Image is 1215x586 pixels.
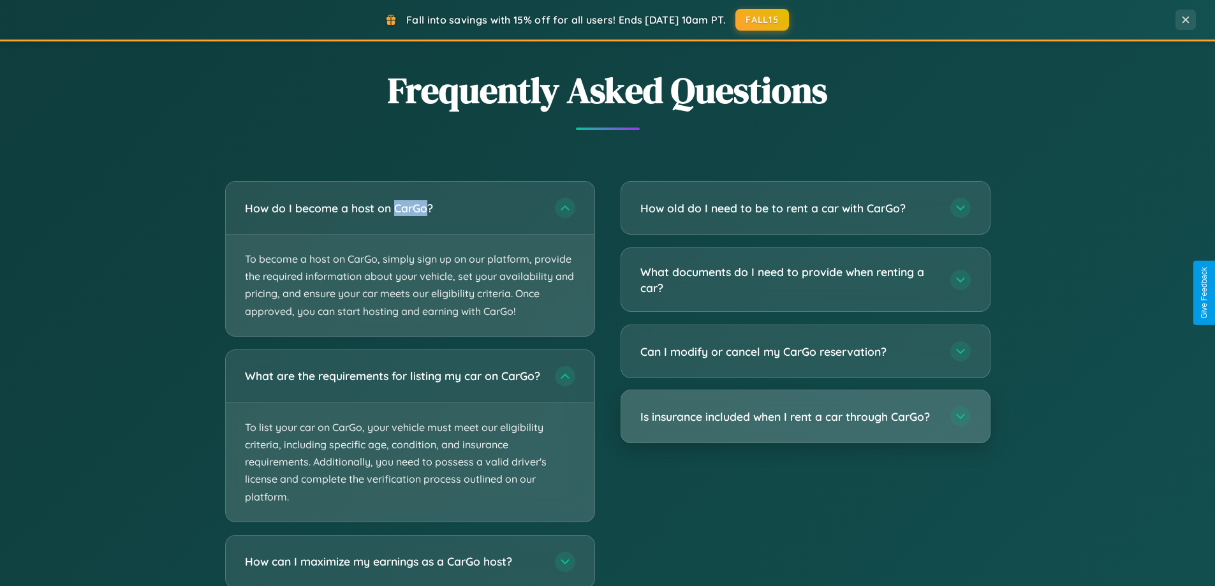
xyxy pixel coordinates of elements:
h2: Frequently Asked Questions [225,66,990,115]
h3: What are the requirements for listing my car on CarGo? [245,368,542,384]
h3: How old do I need to be to rent a car with CarGo? [640,200,938,216]
button: FALL15 [735,9,789,31]
p: To become a host on CarGo, simply sign up on our platform, provide the required information about... [226,235,594,336]
div: Give Feedback [1200,267,1209,319]
p: To list your car on CarGo, your vehicle must meet our eligibility criteria, including specific ag... [226,403,594,522]
h3: What documents do I need to provide when renting a car? [640,264,938,295]
h3: How can I maximize my earnings as a CarGo host? [245,553,542,569]
span: Fall into savings with 15% off for all users! Ends [DATE] 10am PT. [406,13,726,26]
h3: Can I modify or cancel my CarGo reservation? [640,344,938,360]
h3: How do I become a host on CarGo? [245,200,542,216]
h3: Is insurance included when I rent a car through CarGo? [640,409,938,425]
